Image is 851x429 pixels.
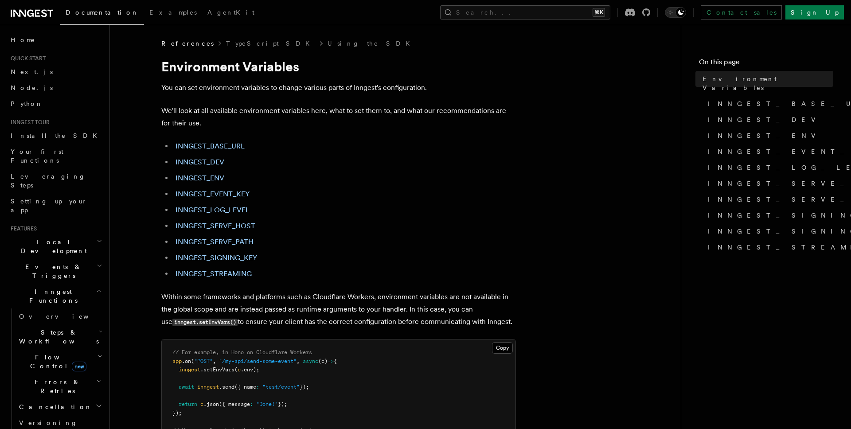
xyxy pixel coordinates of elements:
[785,5,844,19] a: Sign Up
[440,5,610,19] button: Search...⌘K
[250,401,253,407] span: :
[176,158,224,166] a: INNGEST_DEV
[60,3,144,25] a: Documentation
[16,324,104,349] button: Steps & Workflows
[161,105,516,129] p: We'll look at all available environment variables here, what to set them to, and what our recomme...
[7,119,50,126] span: Inngest tour
[7,193,104,218] a: Setting up your app
[172,358,182,364] span: app
[704,160,833,175] a: INNGEST_LOG_LEVEL
[11,100,43,107] span: Python
[72,362,86,371] span: new
[200,401,203,407] span: c
[11,132,102,139] span: Install the SDK
[202,3,260,24] a: AgentKit
[7,64,104,80] a: Next.js
[176,142,245,150] a: INNGEST_BASE_URL
[7,284,104,308] button: Inngest Functions
[7,262,97,280] span: Events & Triggers
[66,9,139,16] span: Documentation
[256,384,259,390] span: :
[19,313,110,320] span: Overview
[179,401,197,407] span: return
[704,239,833,255] a: INNGEST_STREAMING
[179,384,194,390] span: await
[234,367,238,373] span: (
[194,358,213,364] span: "POST"
[219,384,234,390] span: .send
[704,191,833,207] a: INNGEST_SERVE_PATH
[256,401,278,407] span: "Done!"
[176,222,255,230] a: INNGEST_SERVE_HOST
[176,174,224,182] a: INNGEST_ENV
[182,358,191,364] span: .on
[16,378,96,395] span: Errors & Retries
[318,358,328,364] span: (c)
[278,401,287,407] span: });
[176,206,250,214] a: INNGEST_LOG_LEVEL
[16,308,104,324] a: Overview
[11,173,86,189] span: Leveraging Steps
[197,384,219,390] span: inngest
[16,399,104,415] button: Cancellation
[11,198,87,214] span: Setting up your app
[161,58,516,74] h1: Environment Variables
[19,419,78,426] span: Versioning
[699,57,833,71] h4: On this page
[704,144,833,160] a: INNGEST_EVENT_KEY
[7,80,104,96] a: Node.js
[703,74,833,92] span: Environment Variables
[7,259,104,284] button: Events & Triggers
[172,349,312,355] span: // For example, in Hono on Cloudflare Workers
[203,401,219,407] span: .json
[16,374,104,399] button: Errors & Retries
[213,358,216,364] span: ,
[7,128,104,144] a: Install the SDK
[16,353,98,370] span: Flow Control
[11,68,53,75] span: Next.js
[7,234,104,259] button: Local Development
[303,358,318,364] span: async
[11,148,63,164] span: Your first Functions
[262,384,300,390] span: "test/event"
[7,55,46,62] span: Quick start
[328,358,334,364] span: =>
[241,367,259,373] span: .env);
[207,9,254,16] span: AgentKit
[704,223,833,239] a: INNGEST_SIGNING_KEY_FALLBACK
[7,96,104,112] a: Python
[704,112,833,128] a: INNGEST_DEV
[297,358,300,364] span: ,
[161,291,516,328] p: Within some frameworks and platforms such as Cloudflare Workers, environment variables are not av...
[492,342,513,354] button: Copy
[234,384,256,390] span: ({ name
[219,401,250,407] span: ({ message
[704,207,833,223] a: INNGEST_SIGNING_KEY
[593,8,605,17] kbd: ⌘K
[200,367,234,373] span: .setEnvVars
[7,287,96,305] span: Inngest Functions
[704,96,833,112] a: INNGEST_BASE_URL
[219,358,297,364] span: "/my-api/send-some-event"
[11,84,53,91] span: Node.js
[704,175,833,191] a: INNGEST_SERVE_HOST
[699,71,833,96] a: Environment Variables
[172,319,238,326] code: inngest.setEnvVars()
[7,32,104,48] a: Home
[334,358,337,364] span: {
[7,168,104,193] a: Leveraging Steps
[161,82,516,94] p: You can set environment variables to change various parts of Inngest's configuration.
[11,35,35,44] span: Home
[701,5,782,19] a: Contact sales
[149,9,197,16] span: Examples
[16,402,92,411] span: Cancellation
[191,358,194,364] span: (
[179,367,200,373] span: inngest
[176,269,252,278] a: INNGEST_STREAMING
[328,39,415,48] a: Using the SDK
[176,253,257,262] a: INNGEST_SIGNING_KEY
[16,328,99,346] span: Steps & Workflows
[144,3,202,24] a: Examples
[704,128,833,144] a: INNGEST_ENV
[665,7,686,18] button: Toggle dark mode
